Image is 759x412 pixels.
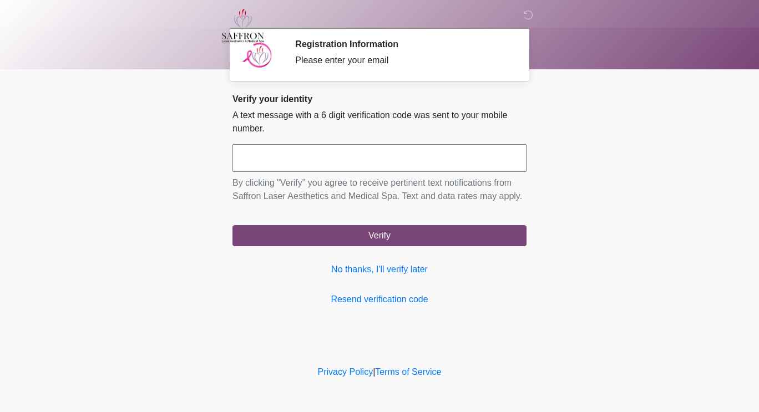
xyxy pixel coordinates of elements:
a: | [373,367,375,377]
p: A text message with a 6 digit verification code was sent to your mobile number. [232,109,527,135]
a: Resend verification code [232,293,527,306]
a: Privacy Policy [318,367,373,377]
button: Verify [232,225,527,246]
img: Saffron Laser Aesthetics and Medical Spa Logo [221,8,265,43]
img: Agent Avatar [241,39,274,72]
a: No thanks, I'll verify later [232,263,527,276]
div: Please enter your email [295,54,510,67]
a: Terms of Service [375,367,441,377]
p: By clicking "Verify" you agree to receive pertinent text notifications from Saffron Laser Aesthet... [232,176,527,203]
h2: Verify your identity [232,94,527,104]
